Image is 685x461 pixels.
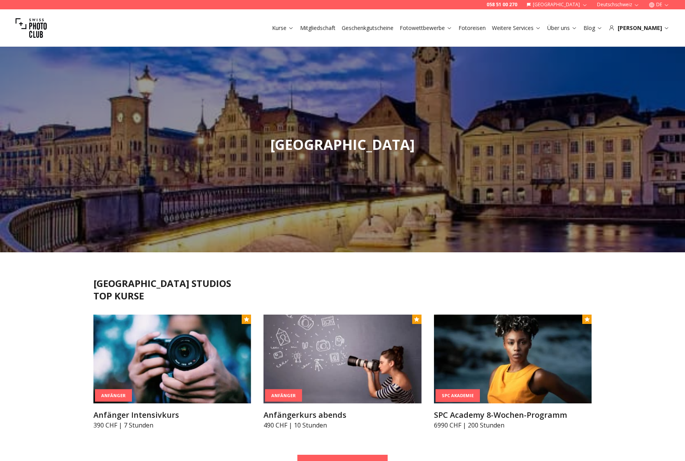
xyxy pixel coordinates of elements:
[434,410,592,421] h3: SPC Academy 8-Wochen-Programm
[265,389,302,402] div: Anfänger
[93,290,592,302] h2: TOP KURSE
[263,410,421,421] h3: Anfängerkurs abends
[270,135,415,154] span: [GEOGRAPHIC_DATA]
[263,315,421,430] a: Anfängerkurs abendsAnfängerAnfängerkurs abends490 CHF | 10 Stunden
[492,24,541,32] a: Weitere Services
[93,410,251,421] h3: Anfänger Intensivkurs
[263,315,421,403] img: Anfängerkurs abends
[269,23,297,33] button: Kurse
[272,24,294,32] a: Kurse
[458,24,486,32] a: Fotoreisen
[297,23,339,33] button: Mitgliedschaft
[489,23,544,33] button: Weitere Services
[547,24,577,32] a: Über uns
[339,23,397,33] button: Geschenkgutscheine
[455,23,489,33] button: Fotoreisen
[93,315,251,403] img: Anfänger Intensivkurs
[580,23,606,33] button: Blog
[16,12,47,44] img: Swiss photo club
[263,421,421,430] p: 490 CHF | 10 Stunden
[434,421,592,430] p: 6990 CHF | 200 Stunden
[583,24,602,32] a: Blog
[342,24,393,32] a: Geschenkgutscheine
[95,389,132,402] div: Anfänger
[544,23,580,33] button: Über uns
[487,2,517,8] a: 058 51 00 270
[434,315,592,430] a: SPC Academy 8-Wochen-ProgrammSPC AkademieSPC Academy 8-Wochen-Programm6990 CHF | 200 Stunden
[400,24,452,32] a: Fotowettbewerbe
[397,23,455,33] button: Fotowettbewerbe
[609,24,669,32] div: [PERSON_NAME]
[93,421,251,430] p: 390 CHF | 7 Stunden
[434,315,592,403] img: SPC Academy 8-Wochen-Programm
[93,277,592,290] h2: [GEOGRAPHIC_DATA] STUDIOS
[436,389,480,402] div: SPC Akademie
[300,24,335,32] a: Mitgliedschaft
[93,315,251,430] a: Anfänger IntensivkursAnfängerAnfänger Intensivkurs390 CHF | 7 Stunden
